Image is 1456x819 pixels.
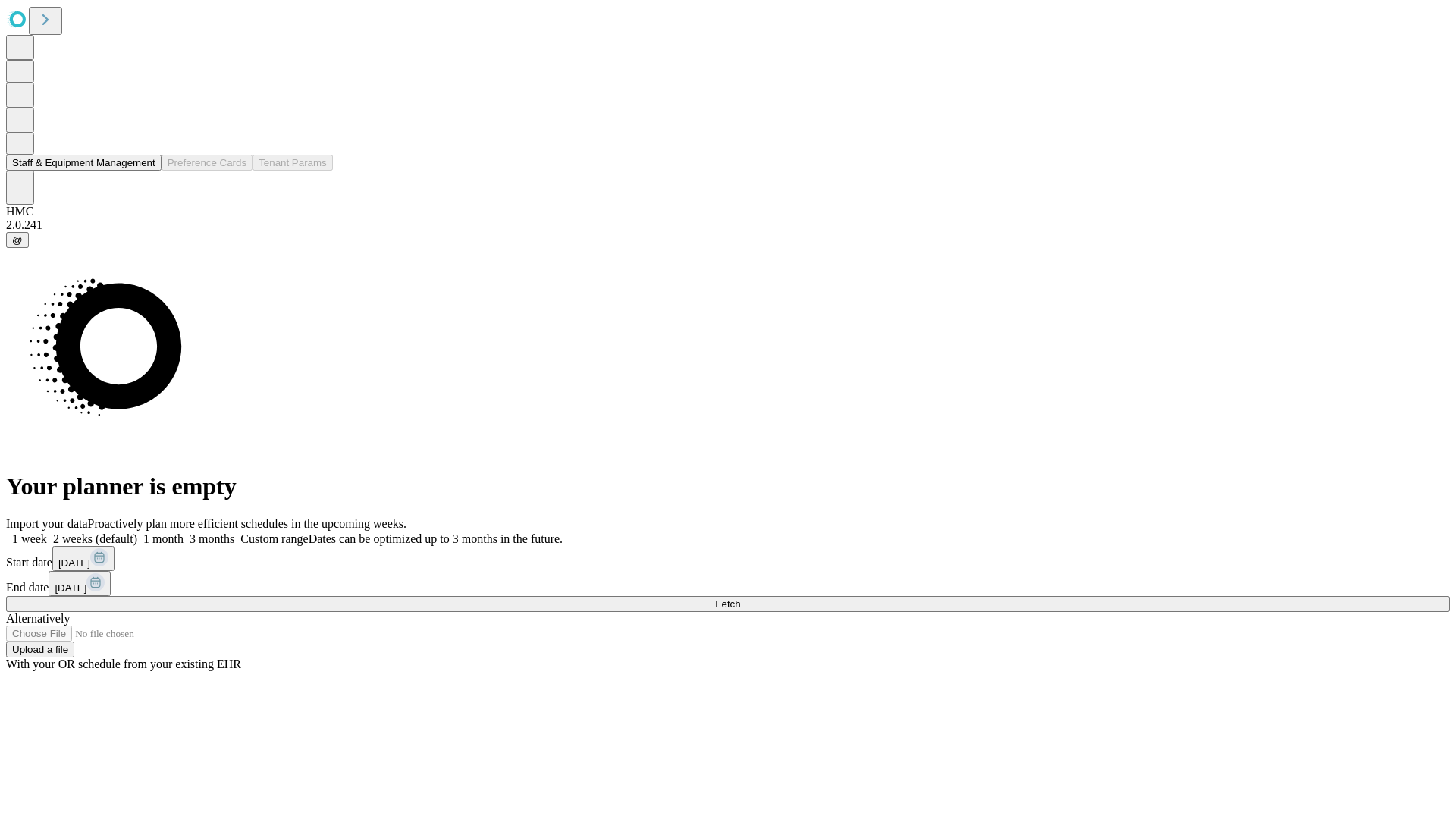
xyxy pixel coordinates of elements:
button: [DATE] [52,546,115,571]
button: @ [6,232,29,248]
button: [DATE] [49,571,111,596]
span: 1 month [143,532,184,545]
button: Preference Cards [162,155,253,171]
span: Proactively plan more efficient schedules in the upcoming weeks. [88,517,406,530]
span: Fetch [715,598,740,610]
span: [DATE] [55,582,86,594]
div: Start date [6,546,1450,571]
button: Staff & Equipment Management [6,155,162,171]
button: Fetch [6,596,1450,612]
span: 2 weeks (default) [53,532,137,545]
span: 3 months [190,532,234,545]
span: 1 week [12,532,47,545]
h1: Your planner is empty [6,472,1450,500]
button: Upload a file [6,642,74,657]
span: With your OR schedule from your existing EHR [6,657,241,670]
span: Import your data [6,517,88,530]
div: HMC [6,205,1450,218]
div: End date [6,571,1450,596]
div: 2.0.241 [6,218,1450,232]
span: Dates can be optimized up to 3 months in the future. [309,532,563,545]
span: Alternatively [6,612,70,625]
span: Custom range [240,532,308,545]
span: @ [12,234,23,246]
span: [DATE] [58,557,90,569]
button: Tenant Params [253,155,333,171]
